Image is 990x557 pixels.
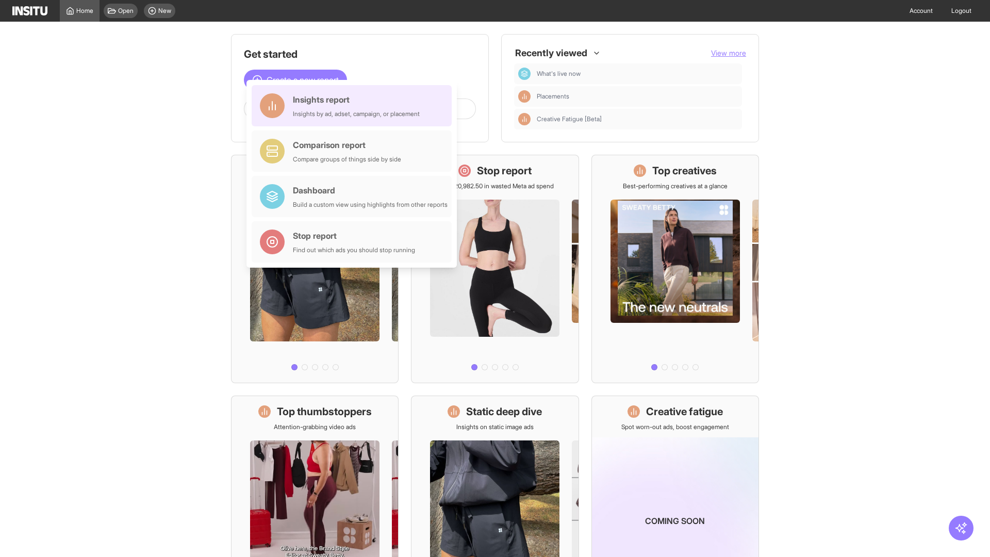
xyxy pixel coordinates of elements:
[591,155,759,383] a: Top creativesBest-performing creatives at a glance
[711,48,746,58] button: View more
[231,155,399,383] a: What's live nowSee all active ads instantly
[118,7,134,15] span: Open
[477,163,532,178] h1: Stop report
[537,70,738,78] span: What's live now
[537,70,581,78] span: What's live now
[244,47,476,61] h1: Get started
[518,90,531,103] div: Insights
[518,68,531,80] div: Dashboard
[623,182,728,190] p: Best-performing creatives at a glance
[293,110,420,118] div: Insights by ad, adset, campaign, or placement
[267,74,339,86] span: Create a new report
[537,115,602,123] span: Creative Fatigue [Beta]
[711,48,746,57] span: View more
[274,423,356,431] p: Attention-grabbing video ads
[518,113,531,125] div: Insights
[76,7,93,15] span: Home
[293,139,401,151] div: Comparison report
[277,404,372,419] h1: Top thumbstoppers
[537,115,738,123] span: Creative Fatigue [Beta]
[293,246,415,254] div: Find out which ads you should stop running
[652,163,717,178] h1: Top creatives
[293,93,420,106] div: Insights report
[466,404,542,419] h1: Static deep dive
[456,423,534,431] p: Insights on static image ads
[293,155,401,163] div: Compare groups of things side by side
[293,230,415,242] div: Stop report
[158,7,171,15] span: New
[436,182,554,190] p: Save £20,982.50 in wasted Meta ad spend
[12,6,47,15] img: Logo
[537,92,569,101] span: Placements
[411,155,579,383] a: Stop reportSave £20,982.50 in wasted Meta ad spend
[293,201,448,209] div: Build a custom view using highlights from other reports
[244,70,347,90] button: Create a new report
[537,92,738,101] span: Placements
[293,184,448,196] div: Dashboard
